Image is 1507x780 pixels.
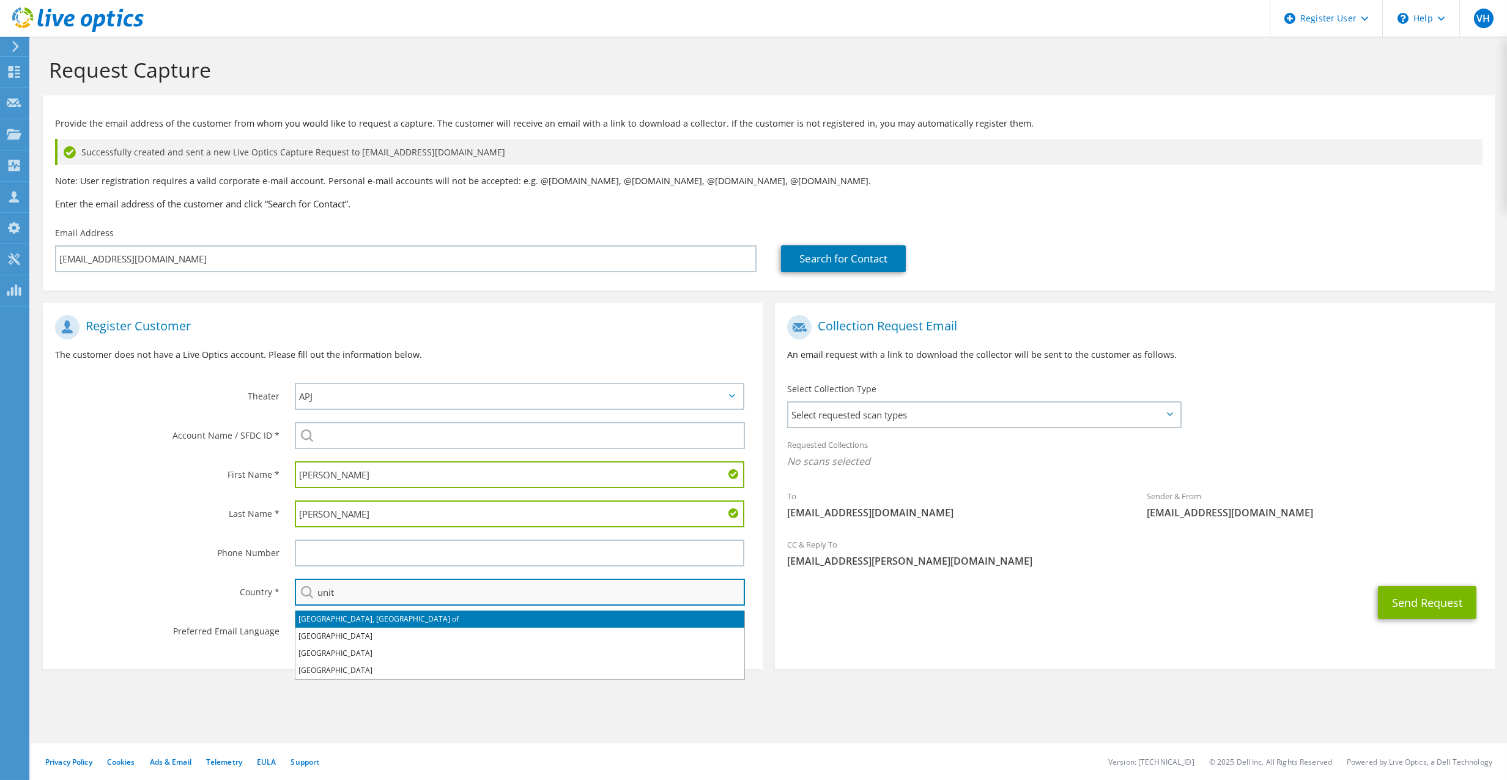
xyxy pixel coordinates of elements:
span: [EMAIL_ADDRESS][DOMAIN_NAME] [787,506,1122,519]
h1: Register Customer [55,315,744,340]
span: [EMAIL_ADDRESS][DOMAIN_NAME] [1147,506,1482,519]
span: VH [1474,9,1494,28]
span: [EMAIL_ADDRESS][PERSON_NAME][DOMAIN_NAME] [787,554,1483,568]
p: Note: User registration requires a valid corporate e-mail account. Personal e-mail accounts will ... [55,174,1483,188]
label: Email Address [55,227,114,239]
svg: \n [1398,13,1409,24]
span: No scans selected [787,455,1483,468]
li: © 2025 Dell Inc. All Rights Reserved [1209,757,1332,767]
li: Powered by Live Optics, a Dell Technology [1347,757,1492,767]
label: First Name * [55,461,280,481]
a: Search for Contact [781,245,906,272]
div: CC & Reply To [775,532,1495,574]
li: [GEOGRAPHIC_DATA] [295,628,744,645]
li: [GEOGRAPHIC_DATA] [295,645,744,662]
div: Sender & From [1135,483,1494,526]
label: Last Name * [55,500,280,520]
a: Ads & Email [150,757,191,767]
label: Country * [55,579,280,598]
a: Support [291,757,319,767]
p: The customer does not have a Live Optics account. Please fill out the information below. [55,348,750,362]
button: Send Request [1378,586,1476,619]
label: Account Name / SFDC ID * [55,422,280,442]
h1: Request Capture [49,57,1483,83]
p: An email request with a link to download the collector will be sent to the customer as follows. [787,348,1483,362]
span: Successfully created and sent a new Live Optics Capture Request to [EMAIL_ADDRESS][DOMAIN_NAME] [81,146,505,159]
p: Provide the email address of the customer from whom you would like to request a capture. The cust... [55,117,1483,130]
h1: Collection Request Email [787,315,1476,340]
h3: Enter the email address of the customer and click “Search for Contact”. [55,197,1483,210]
li: [GEOGRAPHIC_DATA], [GEOGRAPHIC_DATA] of [295,611,744,628]
a: Privacy Policy [45,757,92,767]
li: Version: [TECHNICAL_ID] [1108,757,1194,767]
label: Phone Number [55,540,280,559]
a: EULA [257,757,276,767]
label: Theater [55,383,280,403]
label: Select Collection Type [787,383,876,395]
label: Preferred Email Language [55,618,280,637]
li: [GEOGRAPHIC_DATA] [295,662,744,679]
a: Telemetry [206,757,242,767]
span: Select requested scan types [788,403,1180,427]
div: To [775,483,1135,526]
div: Requested Collections [775,432,1495,477]
a: Cookies [107,757,135,767]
